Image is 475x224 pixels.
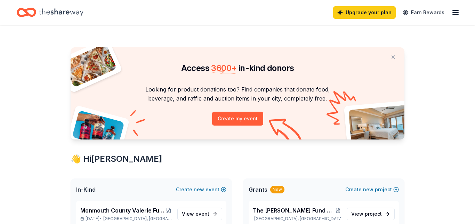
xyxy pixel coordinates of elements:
span: View [351,210,382,218]
p: [GEOGRAPHIC_DATA], [GEOGRAPHIC_DATA] [253,216,341,222]
p: Looking for product donations too? Find companies that donate food, beverage, and raffle and auct... [79,85,396,103]
div: 👋 Hi [PERSON_NAME] [71,153,404,165]
span: event [195,211,209,217]
a: Upgrade your plan [333,6,396,19]
a: Home [17,4,83,21]
span: View [182,210,209,218]
img: Pizza [63,43,117,88]
span: new [363,185,373,194]
span: 3600 + [211,63,236,73]
span: The [PERSON_NAME] Fund Children's Center at [GEOGRAPHIC_DATA] [253,206,335,215]
button: Createnewevent [176,185,226,194]
span: Grants [249,185,267,194]
button: Create my event [212,112,263,126]
span: project [365,211,382,217]
button: Createnewproject [345,185,399,194]
span: new [194,185,204,194]
a: Earn Rewards [398,6,449,19]
p: [DATE] • [80,216,172,222]
span: [GEOGRAPHIC_DATA], [GEOGRAPHIC_DATA] [103,216,172,222]
span: In-Kind [76,185,96,194]
a: View project [347,208,395,220]
a: View event [177,208,222,220]
div: New [270,186,284,193]
span: Monmouth County Valerie Fund Children's Center Auction Dinner [80,206,165,215]
span: Access in-kind donors [181,63,294,73]
img: Curvy arrow [269,119,304,145]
